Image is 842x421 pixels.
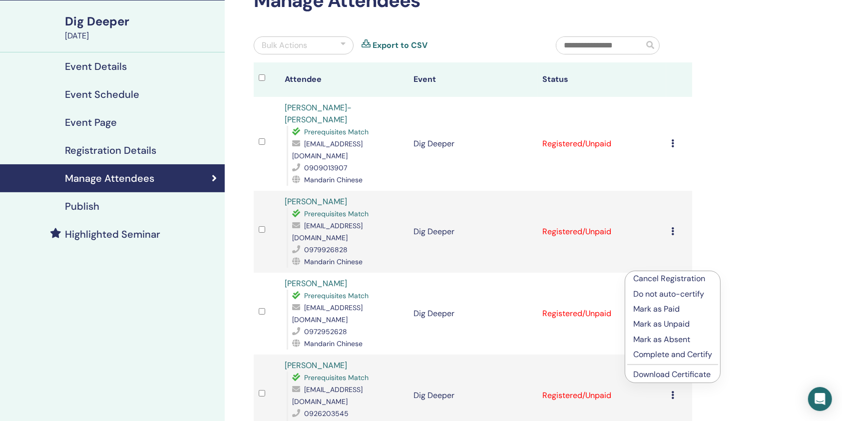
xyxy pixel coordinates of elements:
p: Mark as Absent [633,334,712,346]
p: Mark as Paid [633,303,712,315]
a: [PERSON_NAME] [285,196,347,207]
span: 0972952628 [304,327,347,336]
a: [PERSON_NAME]-[PERSON_NAME] [285,102,352,125]
h4: Registration Details [65,144,156,156]
span: [EMAIL_ADDRESS][DOMAIN_NAME] [292,303,363,324]
span: Mandarin Chinese [304,339,363,348]
th: Status [537,62,666,97]
td: Dig Deeper [409,191,537,273]
th: Event [409,62,537,97]
span: [EMAIL_ADDRESS][DOMAIN_NAME] [292,221,363,242]
h4: Event Page [65,116,117,128]
a: Download Certificate [633,369,711,380]
h4: Event Details [65,60,127,72]
a: Export to CSV [373,39,427,51]
span: [EMAIL_ADDRESS][DOMAIN_NAME] [292,385,363,406]
div: Bulk Actions [262,39,307,51]
span: Mandarin Chinese [304,175,363,184]
td: Dig Deeper [409,97,537,191]
p: Do not auto-certify [633,288,712,300]
h4: Manage Attendees [65,172,154,184]
div: Open Intercom Messenger [808,387,832,411]
h4: Highlighted Seminar [65,228,160,240]
p: Cancel Registration [633,273,712,285]
span: Prerequisites Match [304,373,369,382]
p: Mark as Unpaid [633,318,712,330]
a: [PERSON_NAME] [285,360,347,371]
th: Attendee [280,62,409,97]
span: Prerequisites Match [304,291,369,300]
span: 0979926828 [304,245,348,254]
span: Mandarin Chinese [304,257,363,266]
span: 0909013907 [304,163,347,172]
a: Dig Deeper[DATE] [59,13,225,42]
span: Prerequisites Match [304,209,369,218]
h4: Event Schedule [65,88,139,100]
div: [DATE] [65,30,219,42]
h4: Publish [65,200,99,212]
p: Complete and Certify [633,349,712,361]
td: Dig Deeper [409,273,537,355]
span: [EMAIL_ADDRESS][DOMAIN_NAME] [292,139,363,160]
div: Dig Deeper [65,13,219,30]
span: 0926203545 [304,409,349,418]
span: Prerequisites Match [304,127,369,136]
a: [PERSON_NAME] [285,278,347,289]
